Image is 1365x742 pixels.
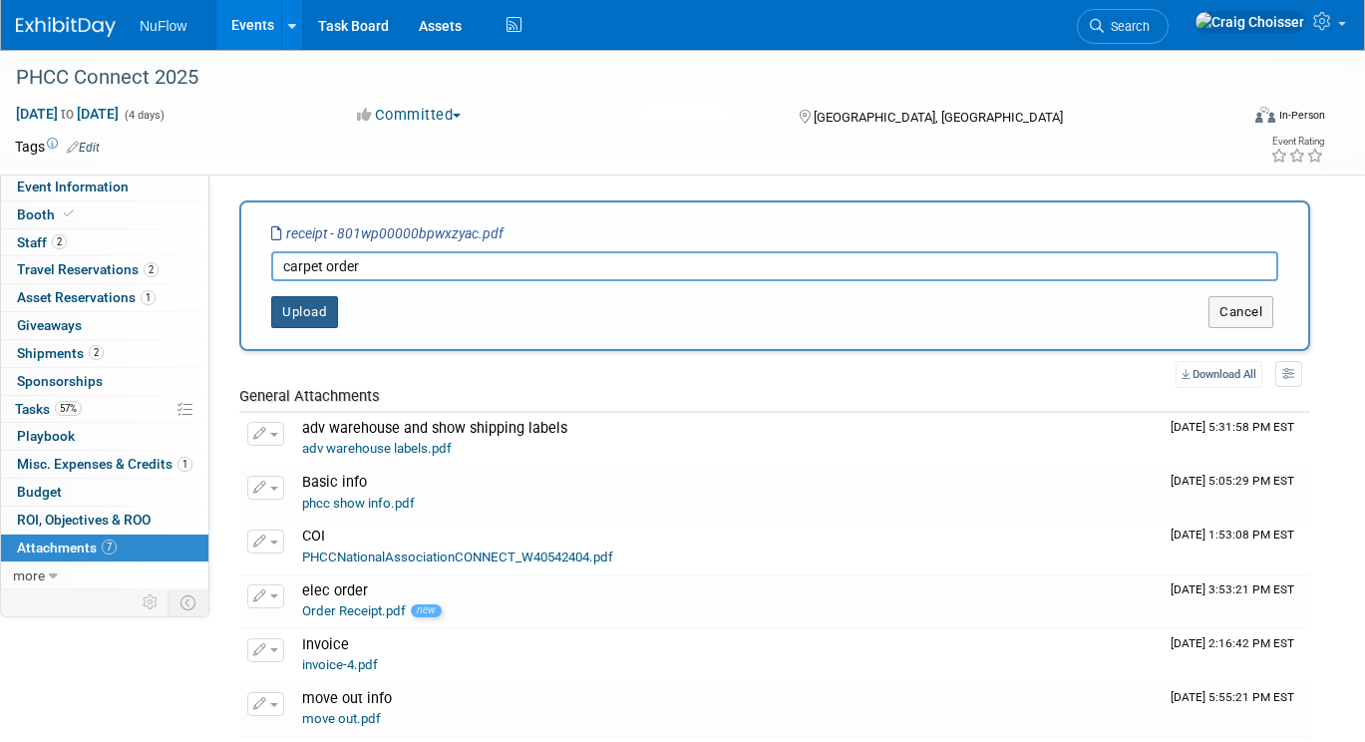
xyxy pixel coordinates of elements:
a: Staff2 [1,229,208,256]
td: Personalize Event Tab Strip [134,589,169,615]
span: new [411,604,442,617]
img: Craig Choisser [1194,11,1305,33]
a: Event Information [1,174,208,200]
a: phcc show info.pdf [302,496,415,511]
span: Upload Timestamp [1171,474,1294,488]
span: COI [302,528,325,545]
span: Upload Timestamp [1171,528,1294,542]
td: Upload Timestamp [1163,629,1310,683]
span: Booth [17,206,78,222]
span: 1 [141,290,156,305]
span: Upload Timestamp [1171,420,1294,434]
span: Misc. Expenses & Credits [17,456,192,472]
img: ExhibitDay [16,17,116,37]
span: Upload Timestamp [1171,636,1294,650]
a: ROI, Objectives & ROO [1,507,208,534]
span: 2 [89,345,104,360]
a: Budget [1,479,208,506]
a: move out.pdf [302,711,381,726]
span: Playbook [17,428,75,444]
span: 1 [177,457,192,472]
i: receipt - 801wp00000bpwxzyac.pdf [271,225,504,241]
span: to [58,106,77,122]
span: 7 [102,540,117,555]
a: Giveaways [1,312,208,339]
td: Upload Timestamp [1163,467,1310,521]
span: Upload Timestamp [1171,690,1294,704]
span: Invoice [302,636,349,653]
span: Tasks [15,401,82,417]
span: Budget [17,484,62,500]
a: Travel Reservations2 [1,256,208,283]
span: Shipments [17,345,104,361]
span: Giveaways [17,317,82,333]
span: more [13,567,45,583]
span: Staff [17,234,67,250]
a: Playbook [1,423,208,450]
td: Upload Timestamp [1163,575,1310,629]
a: Booth [1,201,208,228]
a: more [1,562,208,589]
span: Event Information [17,179,129,194]
span: Attachments [17,540,117,556]
button: Upload [271,296,338,328]
span: 2 [52,234,67,249]
span: move out info [302,690,392,707]
span: General Attachments [239,387,380,405]
span: Travel Reservations [17,261,159,277]
span: elec order [302,582,368,599]
div: PHCC Connect 2025 [9,60,1213,96]
td: Upload Timestamp [1163,521,1310,574]
td: Toggle Event Tabs [169,589,209,615]
span: Search [1104,19,1150,34]
a: Tasks57% [1,396,208,423]
a: Attachments7 [1,535,208,561]
img: Format-Inperson.png [1255,107,1275,123]
span: Basic info [302,474,367,491]
i: Booth reservation complete [64,208,74,219]
span: Asset Reservations [17,289,156,305]
button: Cancel [1208,296,1273,328]
td: Tags [15,137,100,157]
a: Download All [1176,361,1262,388]
a: Misc. Expenses & Credits1 [1,451,208,478]
a: Shipments2 [1,340,208,367]
td: Upload Timestamp [1163,683,1310,737]
a: Search [1077,9,1169,44]
a: Sponsorships [1,368,208,395]
a: Asset Reservations1 [1,284,208,311]
a: PHCCNationalAssociationCONNECT_W40542404.pdf [302,550,613,564]
button: Committed [350,105,469,126]
span: NuFlow [140,18,186,34]
span: Upload Timestamp [1171,582,1294,596]
span: ROI, Objectives & ROO [17,512,151,528]
div: Event Format [1132,104,1325,134]
span: Sponsorships [17,373,103,389]
div: Event Rating [1270,137,1324,147]
a: invoice-4.pdf [302,657,378,672]
span: (4 days) [123,109,165,122]
span: 57% [55,401,82,416]
div: In-Person [1278,108,1325,123]
a: adv warehouse labels.pdf [302,441,452,456]
input: Enter description [271,251,1278,281]
a: Edit [67,141,100,155]
a: Order Receipt.pdf [302,603,406,618]
span: [DATE] [DATE] [15,105,120,123]
span: 2 [144,262,159,277]
span: adv warehouse and show shipping labels [302,420,567,437]
span: [GEOGRAPHIC_DATA], [GEOGRAPHIC_DATA] [814,110,1063,125]
td: Upload Timestamp [1163,413,1310,467]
